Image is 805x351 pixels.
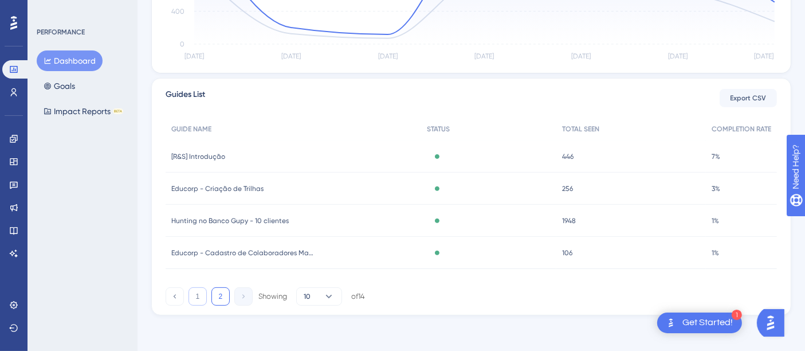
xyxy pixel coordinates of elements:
[712,184,720,193] span: 3%
[184,53,204,61] tspan: [DATE]
[571,53,591,61] tspan: [DATE]
[720,89,777,107] button: Export CSV
[171,152,225,161] span: [R&S] Introdução
[304,292,311,301] span: 10
[668,53,688,61] tspan: [DATE]
[657,313,742,333] div: Open Get Started! checklist, remaining modules: 1
[171,124,211,134] span: GUIDE NAME
[166,88,205,108] span: Guides List
[757,306,791,340] iframe: UserGuiding AI Assistant Launcher
[712,216,719,225] span: 1%
[562,184,573,193] span: 256
[351,291,365,302] div: of 14
[171,184,264,193] span: Educorp - Criação de Trilhas
[754,53,773,61] tspan: [DATE]
[37,101,130,122] button: Impact ReportsBETA
[712,248,719,258] span: 1%
[664,316,678,330] img: launcher-image-alternative-text
[475,53,494,61] tspan: [DATE]
[180,40,184,48] tspan: 0
[37,50,103,71] button: Dashboard
[27,3,72,17] span: Need Help?
[258,291,287,302] div: Showing
[171,216,289,225] span: Hunting no Banco Gupy - 10 clientes
[211,287,230,306] button: 2
[171,7,184,15] tspan: 400
[731,93,767,103] span: Export CSV
[562,216,576,225] span: 1948
[296,287,342,306] button: 10
[427,124,450,134] span: STATUS
[37,76,82,96] button: Goals
[682,317,733,329] div: Get Started!
[37,28,85,37] div: PERFORMANCE
[562,248,572,258] span: 106
[189,287,207,306] button: 1
[281,53,301,61] tspan: [DATE]
[732,310,742,320] div: 1
[378,53,398,61] tspan: [DATE]
[171,248,315,258] span: Educorp - Cadastro de Colaboradores Manual + Planilha
[113,108,123,114] div: BETA
[562,124,599,134] span: TOTAL SEEN
[562,152,574,161] span: 446
[712,152,720,161] span: 7%
[712,124,771,134] span: COMPLETION RATE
